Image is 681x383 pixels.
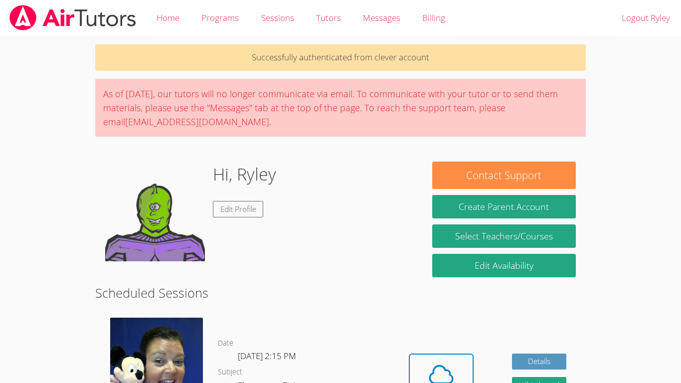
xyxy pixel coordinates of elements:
[363,12,400,23] span: Messages
[213,201,264,217] a: Edit Profile
[95,283,586,302] h2: Scheduled Sessions
[432,254,576,277] a: Edit Availability
[8,5,137,30] img: airtutors_banner-c4298cdbf04f3fff15de1276eac7730deb9818008684d7c2e4769d2f7ddbe033.png
[95,44,586,71] p: Successfully authenticated from clever account
[238,350,296,362] span: [DATE] 2:15 PM
[218,366,242,379] dt: Subject
[432,195,576,218] button: Create Parent Account
[218,337,233,350] dt: Date
[432,162,576,189] button: Contact Support
[95,79,586,137] div: As of [DATE], our tutors will no longer communicate via email. To communicate with your tutor or ...
[432,224,576,248] a: Select Teachers/Courses
[512,354,567,370] a: Details
[213,162,276,187] h1: Hi, Ryley
[105,162,205,261] img: default.png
